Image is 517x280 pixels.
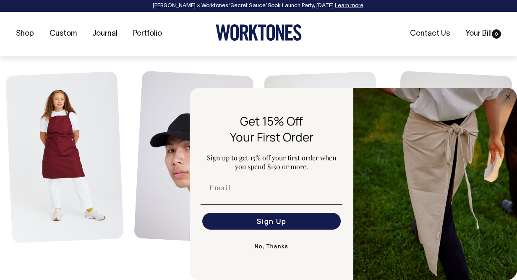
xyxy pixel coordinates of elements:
img: underline [201,204,342,205]
div: [PERSON_NAME] × Worktones ‘Secret Sauce’ Book Launch Party, [DATE]. . [8,3,509,9]
button: Close dialog [503,92,513,102]
span: Sign up to get 15% off your first order when you spend $150 or more. [207,153,337,171]
a: Learn more [335,3,363,8]
a: Your Bill0 [462,27,504,41]
img: Mo Apron [5,71,124,243]
input: Email [202,179,341,196]
span: Get 15% Off [240,113,303,129]
button: No, Thanks [201,238,342,255]
a: Portfolio [130,27,165,41]
a: Journal [89,27,121,41]
a: Custom [46,27,80,41]
a: Contact Us [407,27,453,41]
span: 0 [492,29,501,39]
div: FLYOUT Form [190,88,517,280]
img: 5e34ad8f-4f05-4173-92a8-ea475ee49ac9.jpeg [353,88,517,280]
a: Shop [13,27,37,41]
span: Your First Order [230,129,313,145]
button: Sign Up [202,213,341,230]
